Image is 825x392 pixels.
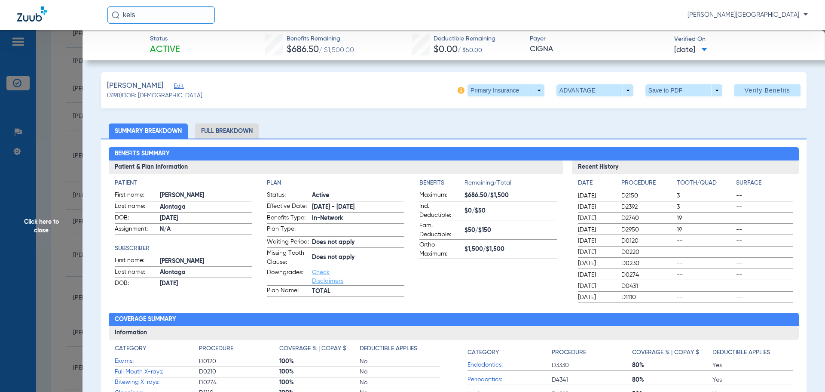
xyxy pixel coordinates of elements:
h2: Benefits Summary [109,147,799,161]
h3: Recent History [572,161,799,174]
span: [DATE] [578,214,614,222]
span: [DATE] [578,225,614,234]
span: Remaining/Total [464,179,557,191]
span: -- [736,191,793,200]
span: Ortho Maximum: [419,241,461,259]
h4: Surface [736,179,793,188]
span: Status: [267,191,309,201]
h4: Category [115,344,146,353]
span: Benefits Remaining [287,34,354,43]
h4: Plan [267,179,404,188]
button: Save to PDF [645,84,722,96]
span: Last name: [115,268,157,278]
span: In-Network [312,214,404,223]
span: -- [677,237,733,245]
span: Active [150,44,180,56]
app-breakdown-title: Subscriber [115,244,252,253]
span: Maximum: [419,191,461,201]
span: 3 [677,191,733,200]
button: ADVANTAGE [556,84,633,96]
span: D1110 [621,293,674,302]
span: / $1,500.00 [319,47,354,54]
span: TOTAL [312,287,404,296]
h3: Patient & Plan Information [109,161,563,174]
app-breakdown-title: Category [467,344,552,360]
span: D3330 [552,361,632,370]
a: Check Disclaimers [312,269,343,284]
span: 19 [677,225,733,234]
span: D4341 [552,376,632,384]
app-breakdown-title: Category [115,344,199,356]
span: 80% [632,376,712,384]
span: -- [736,293,793,302]
span: Edit [174,83,182,91]
span: Verify Benefits [745,87,790,94]
span: Exams: [115,357,199,366]
span: Does not apply [312,253,404,262]
span: Fam. Deductible: [419,221,461,239]
span: 100% [279,367,360,376]
span: -- [677,248,733,256]
app-breakdown-title: Tooth/Quad [677,179,733,191]
span: Bitewing X-rays: [115,378,199,387]
span: Deductible Remaining [434,34,495,43]
span: [DATE] [578,259,614,268]
span: $686.50/$1,500 [464,191,557,200]
span: Benefits Type: [267,213,309,224]
h4: Procedure [199,344,233,353]
span: D0120 [621,237,674,245]
img: info-icon [458,87,464,94]
h4: Procedure [621,179,674,188]
app-breakdown-title: Coverage % | Copay $ [279,344,360,356]
app-breakdown-title: Deductible Applies [712,344,793,360]
span: 19 [677,214,733,222]
span: [DATE] [578,282,614,290]
h4: Deductible Applies [360,344,417,353]
span: D0220 [621,248,674,256]
span: Yes [712,376,793,384]
span: Effective Date: [267,202,309,212]
span: DOB: [115,279,157,289]
li: Full Breakdown [195,123,259,139]
h4: Coverage % | Copay $ [279,344,346,353]
span: -- [736,203,793,211]
span: Last name: [115,202,157,212]
span: No [360,357,440,366]
h4: Deductible Applies [712,348,770,357]
span: [DATE] [578,203,614,211]
app-breakdown-title: Date [578,179,614,191]
li: Summary Breakdown [109,123,188,139]
span: Payer [530,34,667,43]
h4: Date [578,179,614,188]
span: -- [736,259,793,268]
span: Alontaga [160,203,252,212]
span: D0274 [199,378,279,387]
span: -- [736,225,793,234]
h4: Coverage % | Copay $ [632,348,699,357]
span: CIGNA [530,44,667,55]
span: Plan Type: [267,225,309,236]
span: Alontaga [160,268,252,277]
span: Full Mouth X-rays: [115,367,199,377]
button: Verify Benefits [734,84,801,96]
span: Endodontics: [467,361,552,370]
h4: Patient [115,179,252,188]
span: D0120 [199,357,279,366]
span: D2740 [621,214,674,222]
span: [PERSON_NAME] [160,257,252,266]
span: $686.50 [287,45,319,54]
span: D0230 [621,259,674,268]
img: Zuub Logo [17,6,47,22]
span: [DATE] [674,45,707,56]
span: -- [736,248,793,256]
app-breakdown-title: Procedure [199,344,279,356]
span: Verified On [674,35,811,44]
span: [DATE] [578,237,614,245]
span: 100% [279,378,360,387]
span: [PERSON_NAME] [107,80,163,91]
app-breakdown-title: Procedure [621,179,674,191]
span: Ind. Deductible: [419,202,461,220]
app-breakdown-title: Benefits [419,179,464,191]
